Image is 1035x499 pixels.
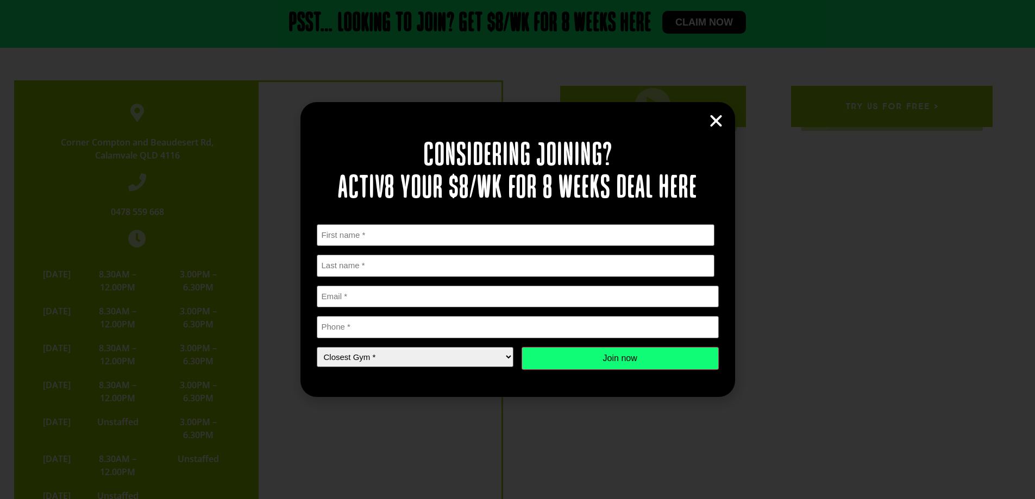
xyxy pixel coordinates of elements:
[317,224,715,247] input: First name *
[317,286,719,308] input: Email *
[317,140,719,205] h2: Considering joining? Activ8 your $8/wk for 8 weeks deal here
[317,255,715,277] input: Last name *
[317,316,719,338] input: Phone *
[708,113,724,129] a: Close
[522,347,719,370] input: Join now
